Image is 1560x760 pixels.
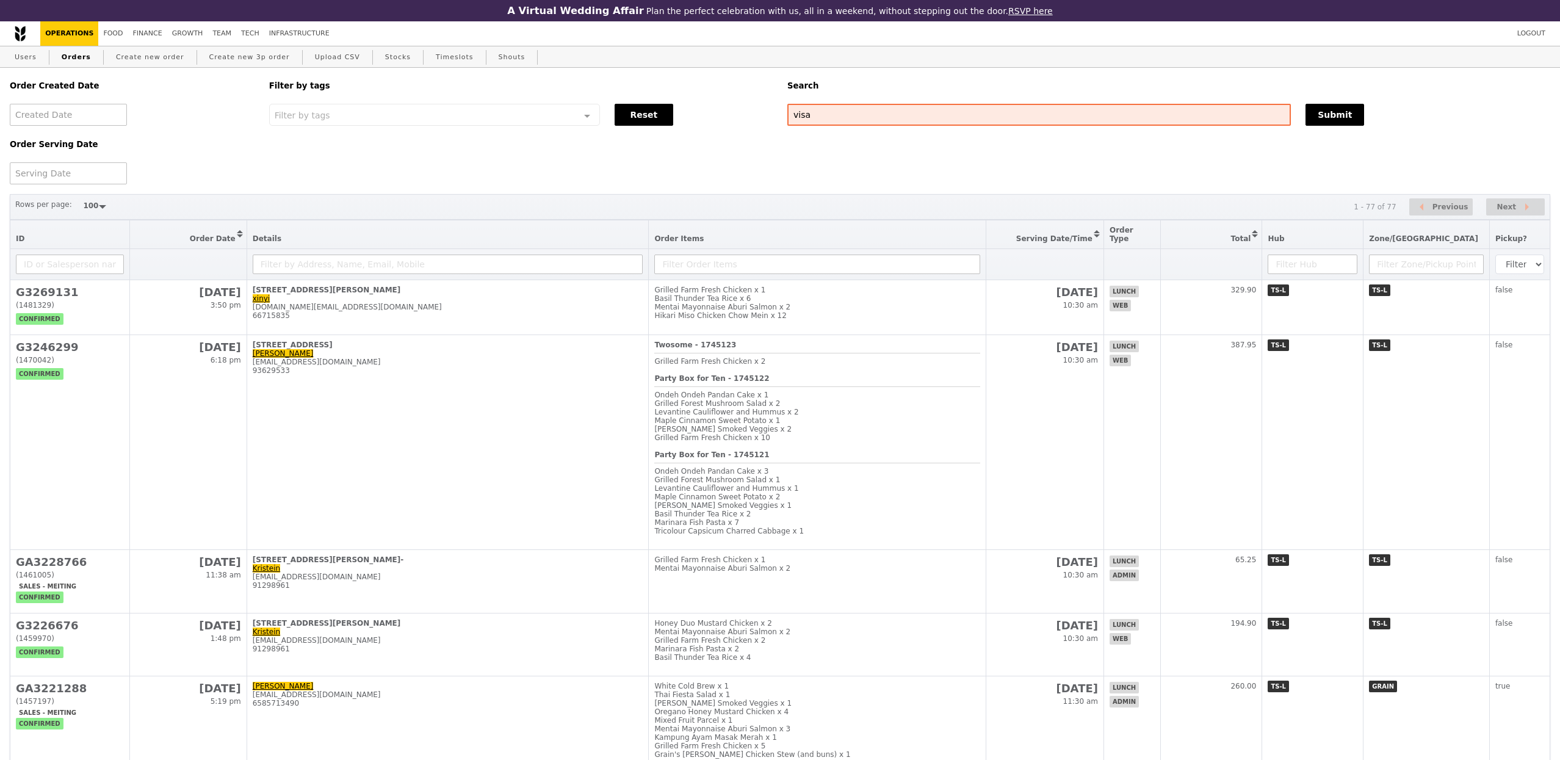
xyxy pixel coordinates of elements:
span: Pickup? [1495,234,1527,243]
span: 65.25 [1235,556,1256,564]
h2: G3269131 [16,286,124,299]
span: TS-L [1268,284,1289,296]
span: [PERSON_NAME] Smoked Veggies x 1 [654,501,792,510]
span: true [1495,682,1511,690]
input: Filter Zone/Pickup Point [1369,255,1484,274]
div: 1 - 77 of 77 [1354,203,1396,211]
span: TS-L [1268,681,1289,692]
span: Grilled Farm Fresh Chicken x 10 [654,433,770,442]
span: 260.00 [1230,682,1256,690]
button: Previous [1409,198,1473,216]
span: ID [16,234,24,243]
div: Plan the perfect celebration with us, all in a weekend, without stepping out the door. [428,5,1132,16]
span: confirmed [16,646,63,658]
input: Search any field [787,104,1291,126]
span: Grilled Forest Mushroom Salad x 1 [654,476,780,484]
div: [PERSON_NAME] Smoked Veggies x 1 [654,699,980,708]
span: admin [1110,696,1139,708]
div: [EMAIL_ADDRESS][DOMAIN_NAME] [253,690,643,699]
span: 194.90 [1230,619,1256,628]
h5: Search [787,81,1550,90]
span: confirmed [16,313,63,325]
b: Party Box for Ten - 1745121 [654,451,769,459]
a: Finance [128,21,167,46]
span: false [1495,286,1513,294]
a: Shouts [494,46,530,68]
div: (1461005) [16,571,124,579]
span: Sales - Meiting [16,581,79,592]
span: TS-L [1369,284,1390,296]
a: xinyi [253,294,270,303]
span: Maple Cinnamon Sweet Potato x 2 [654,493,780,501]
div: Basil Thunder Tea Rice x 6 [654,294,980,303]
h5: Order Created Date [10,81,255,90]
div: (1470042) [16,356,124,364]
span: lunch [1110,619,1139,631]
span: GRAIN [1369,681,1397,692]
span: Details [253,234,281,243]
a: Upload CSV [310,46,365,68]
h5: Order Serving Date [10,140,255,149]
a: Infrastructure [264,21,334,46]
div: Oregano Honey Mustard Chicken x 4 [654,708,980,716]
div: 93629533 [253,366,643,375]
a: Team [208,21,236,46]
a: Kristein [253,564,280,573]
span: Order Items [654,234,704,243]
span: 3:50 pm [211,301,241,309]
div: [EMAIL_ADDRESS][DOMAIN_NAME] [253,358,643,366]
span: 11:30 am [1063,697,1098,706]
span: 10:30 am [1063,571,1098,579]
span: Filter by tags [275,109,330,120]
a: Timeslots [431,46,478,68]
div: Thai Fiesta Salad x 1 [654,690,980,699]
span: web [1110,300,1131,311]
div: 66715835 [253,311,643,320]
span: 329.90 [1230,286,1256,294]
div: Grilled Farm Fresh Chicken x 1 [654,286,980,294]
div: Kampung Ayam Masak Merah x 1 [654,733,980,742]
h2: [DATE] [135,286,241,299]
span: TS-L [1268,339,1289,351]
div: 91298961 [253,581,643,590]
div: Hikari Miso Chicken Chow Mein x 12 [654,311,980,320]
div: Grilled Farm Fresh Chicken x 1 [654,556,980,564]
div: Basil Thunder Tea Rice x 4 [654,653,980,662]
h2: GA3221288 [16,682,124,695]
span: 10:30 am [1063,634,1098,643]
a: Operations [40,21,98,46]
span: Zone/[GEOGRAPHIC_DATA] [1369,234,1478,243]
span: admin [1110,570,1139,581]
div: Grilled Farm Fresh Chicken x 2 [654,636,980,645]
h3: A Virtual Wedding Affair [507,5,643,16]
span: web [1110,633,1131,645]
span: lunch [1110,556,1139,567]
span: confirmed [16,368,63,380]
input: ID or Salesperson name [16,255,124,274]
div: Marinara Fish Pasta x 2 [654,645,980,653]
span: 387.95 [1230,341,1256,349]
h2: [DATE] [135,619,241,632]
div: (1457197) [16,697,124,706]
h2: G3226676 [16,619,124,632]
div: [EMAIL_ADDRESS][DOMAIN_NAME] [253,636,643,645]
span: Tricolour Capsicum Charred Cabbage x 1 [654,527,804,535]
input: Created Date [10,104,127,126]
a: Food [98,21,128,46]
span: Levantine Cauliflower and Hummus x 1 [654,484,798,493]
span: false [1495,619,1513,628]
a: Create new order [111,46,189,68]
div: [STREET_ADDRESS][PERSON_NAME]- [253,556,643,564]
a: Tech [236,21,264,46]
img: Grain logo [15,26,26,42]
span: lunch [1110,286,1139,297]
span: lunch [1110,682,1139,693]
span: confirmed [16,592,63,603]
input: Filter by Address, Name, Email, Mobile [253,255,643,274]
a: Create new 3p order [204,46,295,68]
button: Submit [1305,104,1364,126]
h2: [DATE] [992,619,1098,632]
span: 5:19 pm [211,697,241,706]
span: Next [1497,200,1516,214]
span: Hub [1268,234,1284,243]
